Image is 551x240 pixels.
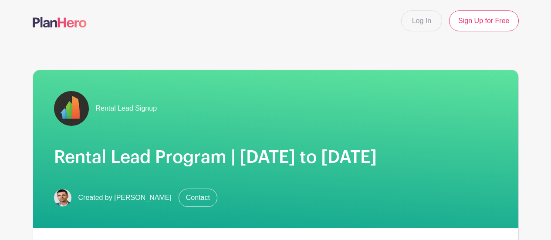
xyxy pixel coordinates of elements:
a: Sign Up for Free [449,10,518,31]
img: Screen%20Shot%202023-02-21%20at%2010.54.51%20AM.png [54,189,71,206]
a: Contact [179,189,217,207]
a: Log In [401,10,442,31]
img: fulton-grace-logo.jpeg [54,91,89,126]
span: Rental Lead Signup [96,103,157,114]
img: logo-507f7623f17ff9eddc593b1ce0a138ce2505c220e1c5a4e2b4648c50719b7d32.svg [33,17,87,27]
h1: Rental Lead Program | [DATE] to [DATE] [54,147,497,168]
span: Created by [PERSON_NAME] [78,193,172,203]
